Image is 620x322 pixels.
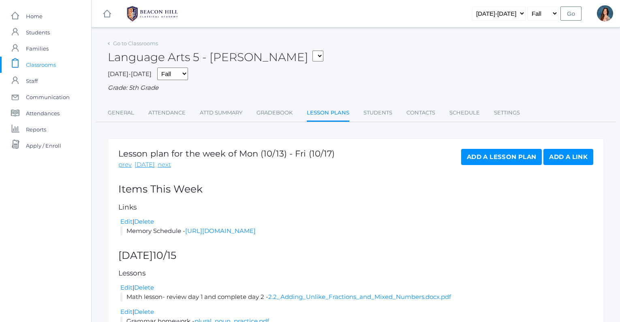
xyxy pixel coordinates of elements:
div: Rebecca Salazar [597,5,613,21]
input: Go [560,6,582,21]
span: Communication [26,89,70,105]
span: Reports [26,121,46,138]
a: [URL][DOMAIN_NAME] [185,227,256,235]
span: Staff [26,73,38,89]
a: Delete [134,218,154,225]
div: | [120,217,593,227]
a: General [108,105,134,121]
h2: [DATE] [118,250,593,261]
a: Settings [494,105,520,121]
div: Grade: 5th Grade [108,83,604,93]
a: Lesson Plans [307,105,349,122]
span: Students [26,24,50,40]
h5: Lessons [118,269,593,277]
a: Attendance [148,105,186,121]
a: Add a Link [543,149,593,165]
span: 10/15 [153,249,176,261]
span: Apply / Enroll [26,138,61,154]
a: 2.2_Adding_Unlike_Fractions_and_Mixed_Numbers.docx.pdf [268,293,451,301]
span: Classrooms [26,57,56,73]
a: [DATE] [135,160,155,169]
a: prev [118,160,132,169]
span: [DATE]-[DATE] [108,70,152,78]
a: Contacts [406,105,435,121]
a: Edit [120,308,133,316]
li: Memory Schedule - [120,227,593,236]
span: Families [26,40,49,57]
h2: Items This Week [118,184,593,195]
a: Go to Classrooms [113,40,158,47]
a: Schedule [449,105,480,121]
div: | [120,307,593,317]
a: Delete [134,308,154,316]
div: | [120,283,593,292]
img: 1_BHCALogos-05.png [122,4,183,24]
h5: Links [118,203,593,211]
h1: Lesson plan for the week of Mon (10/13) - Fri (10/17) [118,149,335,158]
span: Attendances [26,105,60,121]
a: Edit [120,284,133,291]
a: Delete [134,284,154,291]
a: Edit [120,218,133,225]
li: Math lesson- review day 1 and complete day 2 - [120,292,593,302]
a: Attd Summary [200,105,242,121]
span: Home [26,8,43,24]
a: next [158,160,171,169]
h2: Language Arts 5 - [PERSON_NAME] [108,51,323,64]
a: Students [363,105,392,121]
a: Gradebook [257,105,293,121]
a: Add a Lesson Plan [461,149,542,165]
